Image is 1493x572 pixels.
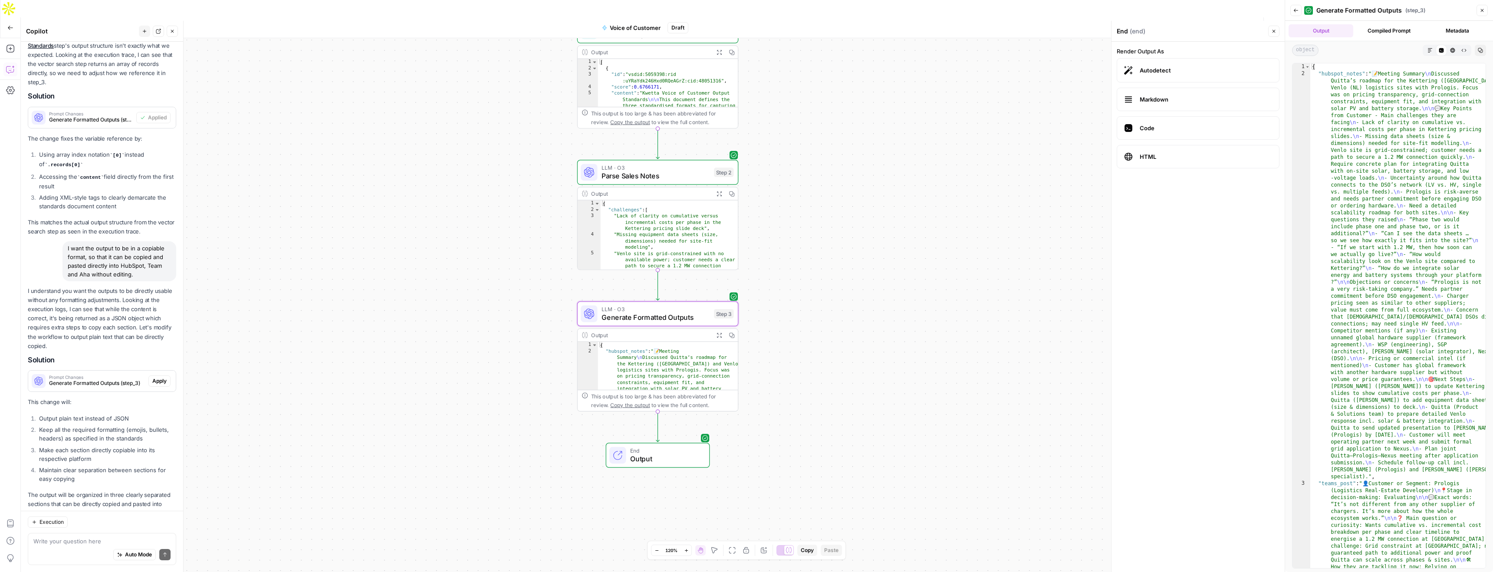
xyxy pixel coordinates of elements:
button: Apply [148,375,171,387]
div: 2 [578,65,598,71]
img: tab_domain_overview_orange.svg [25,50,32,57]
span: Autodetect [1140,66,1272,75]
div: Domain: [DOMAIN_NAME] [23,23,95,30]
span: Paste [824,546,839,554]
div: I want the output to be in a copiable format, so that it can be copied and pasted directly into H... [62,241,176,281]
div: Output [591,48,710,56]
code: .records[0] [45,162,83,168]
div: This output is too large & has been abbreviated for review. to view the full content. [591,109,733,126]
span: LLM · O3 [602,164,710,172]
span: Toggle code folding, rows 1 through 3 [592,342,597,348]
span: Toggle code folding, rows 1 through 5 [1305,63,1310,70]
span: Copy [801,546,814,554]
li: Keep all the required formatting (emojis, bullets, headers) as specified in the standards [37,425,176,443]
g: Edge from step_1 to step_2 [656,128,659,159]
button: Metadata [1425,24,1490,37]
p: This warning means that the step's output structure isn't exactly what we expected. Looking at th... [28,32,176,87]
label: Render Output As [1117,47,1279,56]
span: Toggle code folding, rows 2 through 10 [594,207,600,213]
span: Retrieve Output Standards [602,29,711,39]
div: 1 [578,342,598,348]
li: Accessing the field directly from the first result [37,172,176,191]
div: Step 2 [714,168,734,177]
div: LLM · O3Generate Formatted OutputsStep 3Output{ "hubspot_notes":"📝Meeting Summary\nDiscussed Quit... [577,301,739,411]
div: 2 [1292,70,1310,480]
code: [0] [110,153,125,158]
span: Toggle code folding, rows 1 through 7 [592,59,597,65]
span: ( step_3 ) [1405,7,1425,14]
h2: Solution [28,356,176,364]
div: 1 [1292,63,1310,70]
div: 1 [578,59,598,65]
div: 3 [578,213,601,231]
div: 2 [578,207,601,213]
g: Edge from step_2 to step_3 [656,270,659,300]
div: EndOutput [577,443,739,468]
div: Retrieve Output StandardsOutput[ { "id":"vsdid:5059398:rid :uYRaYdk246Hxd0RQeAGrZ:cid:48051316", ... [577,18,739,128]
img: website_grey.svg [14,23,21,30]
li: Adding XML-style tags to clearly demarcate the standards document content [37,193,176,210]
div: This output is too large & has been abbreviated for review. to view the full content. [591,392,733,409]
div: 5 [578,250,601,276]
span: HTML [1140,152,1272,161]
div: 1 [578,201,601,207]
span: Voice of Customer [610,23,661,32]
div: Output [591,331,710,339]
span: Applied [148,114,167,122]
img: tab_keywords_by_traffic_grey.svg [88,50,95,57]
span: Execution [39,518,64,526]
a: Retrieve Output Standards [28,33,142,49]
span: LLM · O3 [602,305,710,313]
button: Applied [136,112,171,123]
button: Compiled Prompt [1357,24,1421,37]
span: object [1292,45,1319,56]
div: 3 [578,71,598,84]
button: Auto Mode [113,549,156,560]
p: The change fixes the variable reference by: [28,134,176,143]
p: The output will be organized in three clearly separated sections that can be directly copied and ... [28,490,176,527]
div: End [1117,27,1266,36]
span: 120% [665,547,677,554]
span: Copy the output [610,119,650,125]
span: Draft [671,24,684,32]
button: Paste [821,545,842,556]
g: Edge from step_3 to end [656,411,659,442]
img: logo_orange.svg [14,14,21,21]
div: v 4.0.25 [24,14,43,21]
span: Generate Formatted Outputs (step_3) [49,116,133,124]
code: content [77,175,104,180]
span: Parse Sales Notes [602,171,710,181]
button: Copy [797,545,817,556]
div: Output [591,190,710,198]
span: Toggle code folding, rows 2 through 6 [592,65,597,71]
span: Markdown [1140,95,1272,104]
div: Domain Overview [35,51,78,57]
span: Auto Mode [125,551,152,559]
div: Step 3 [714,309,734,319]
li: Output plain text instead of JSON [37,414,176,423]
button: Output [1289,24,1353,37]
span: Generate Formatted Outputs [602,312,710,322]
p: This matches the actual output structure from the vector search step as seen in the execution trace. [28,218,176,236]
span: Code [1140,124,1272,132]
span: Prompt Changes [49,112,133,116]
div: 4 [578,232,601,250]
div: Keywords by Traffic [97,51,143,57]
div: 4 [578,84,598,90]
span: ( end ) [1130,27,1145,36]
div: Copilot [26,27,136,36]
h2: Solution [28,92,176,100]
button: Voice of Customer [597,21,666,35]
span: Generate Formatted Outputs (step_3) [49,379,145,387]
span: Apply [152,377,167,385]
li: Maintain clear separation between sections for easy copying [37,466,176,483]
span: Output [630,454,701,464]
li: Using array index notation instead of [37,150,176,169]
li: Make each section directly copiable into its respective platform [37,446,176,463]
span: Generate Formatted Outputs [1316,6,1402,15]
div: LLM · O3Parse Sales NotesStep 2Output{ "challenges":[ "Lack of clarity on cumulative versus incre... [577,160,739,270]
span: Toggle code folding, rows 1 through 66 [594,201,600,207]
span: Copy the output [610,402,650,408]
p: I understand you want the outputs to be directly usable without any formatting adjustments. Looki... [28,286,176,351]
span: End [630,447,701,455]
